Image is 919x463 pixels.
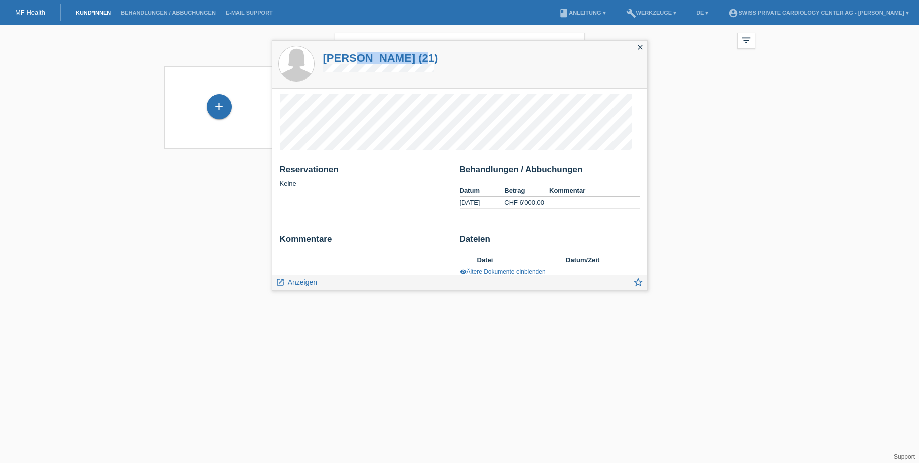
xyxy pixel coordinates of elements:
input: Suche... [335,33,585,56]
td: [DATE] [460,197,505,209]
i: book [559,8,569,18]
i: build [626,8,636,18]
a: launch Anzeigen [276,275,318,288]
i: close [636,43,644,51]
i: account_circle [728,8,738,18]
span: Anzeigen [288,278,317,286]
i: close [568,38,580,50]
a: DE ▾ [691,10,713,16]
h2: Dateien [460,234,640,249]
th: Datum/Zeit [566,254,625,266]
i: star_border [633,277,644,288]
a: star_border [633,278,644,290]
th: Betrag [504,185,549,197]
a: visibilityÄltere Dokumente einblenden [460,268,546,275]
div: Keine [280,165,452,187]
th: Datei [477,254,566,266]
a: Support [894,453,915,460]
th: Kommentar [549,185,640,197]
th: Datum [460,185,505,197]
div: Kund*in hinzufügen [207,98,231,115]
a: Behandlungen / Abbuchungen [116,10,221,16]
td: CHF 6'000.00 [504,197,549,209]
a: bookAnleitung ▾ [554,10,610,16]
a: [PERSON_NAME] (21) [323,52,438,64]
a: Kund*innen [71,10,116,16]
h2: Reservationen [280,165,452,180]
h2: Kommentare [280,234,452,249]
h2: Behandlungen / Abbuchungen [460,165,640,180]
i: filter_list [741,35,752,46]
i: visibility [460,268,467,275]
i: launch [276,278,285,287]
a: E-Mail Support [221,10,278,16]
a: buildWerkzeuge ▾ [621,10,682,16]
a: MF Health [15,9,45,16]
a: account_circleSWISS PRIVATE CARDIOLOGY CENTER AG - [PERSON_NAME] ▾ [723,10,914,16]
